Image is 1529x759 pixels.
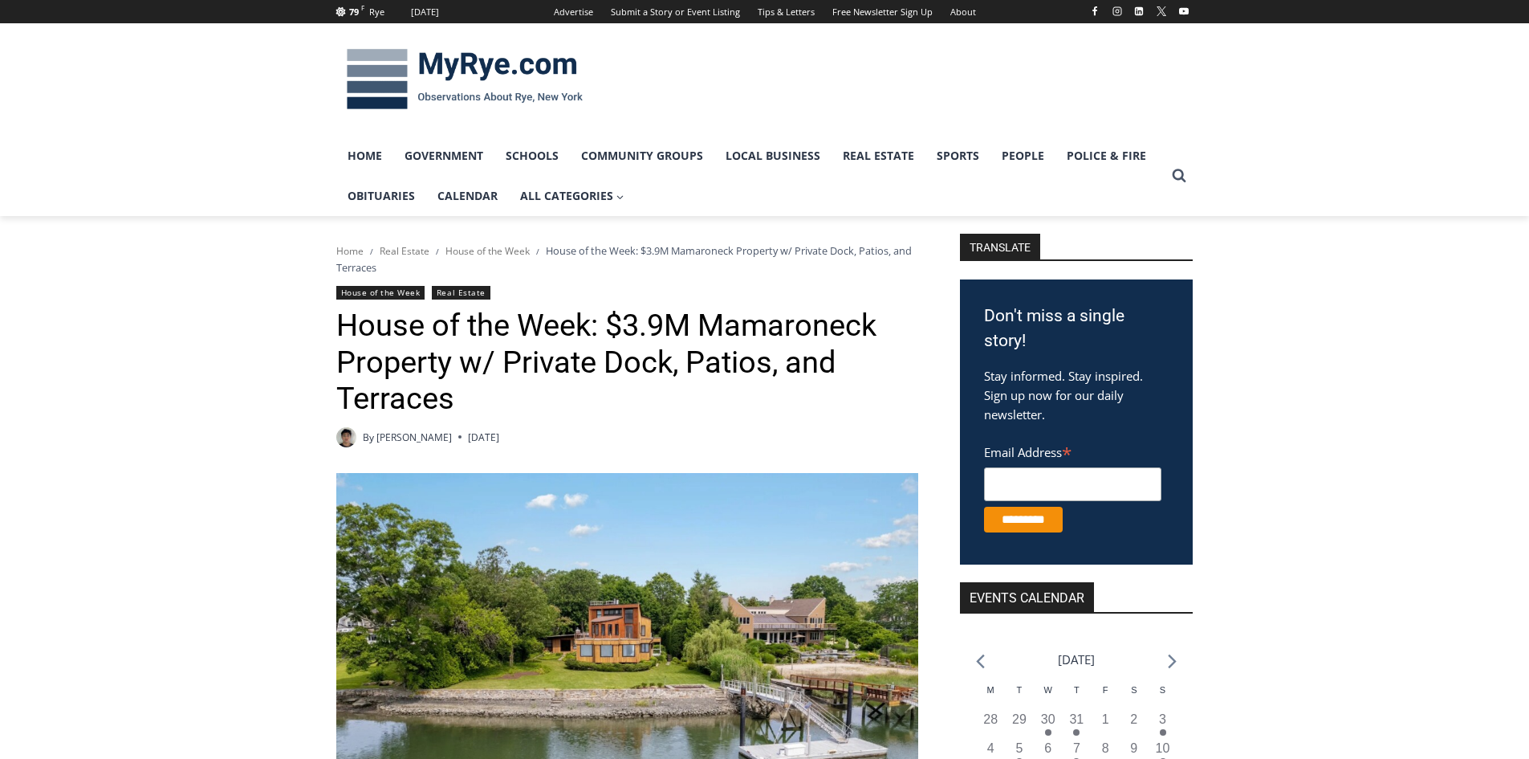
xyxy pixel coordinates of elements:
a: Real Estate [432,286,490,300]
a: All Categories [509,176,636,216]
button: 29 [1005,710,1034,739]
span: By [363,430,374,445]
img: Patel, Devan - bio cropped 200x200 [336,427,356,447]
span: F [361,3,364,12]
div: [DATE] [411,5,439,19]
p: Stay informed. Stay inspired. Sign up now for our daily newsletter. [984,366,1169,424]
a: Government [393,136,494,176]
a: House of the Week [445,244,530,258]
time: 29 [1012,712,1027,726]
a: Local Business [714,136,832,176]
time: 9 [1130,741,1137,755]
img: MyRye.com [336,38,593,121]
div: Thursday [1063,684,1092,710]
em: Has events [1045,729,1051,736]
h2: Events Calendar [960,582,1094,612]
button: View Search Form [1165,161,1194,190]
a: Facebook [1085,2,1104,21]
div: Monday [976,684,1005,710]
span: F [1103,685,1108,695]
time: 2 [1130,712,1137,726]
nav: Primary Navigation [336,136,1165,217]
a: YouTube [1174,2,1194,21]
a: Sports [925,136,990,176]
div: Wednesday [1034,684,1063,710]
a: House of the Week [336,286,425,300]
span: S [1160,685,1165,695]
h1: House of the Week: $3.9M Mamaroneck Property w/ Private Dock, Patios, and Terraces [336,308,918,418]
li: [DATE] [1058,649,1095,671]
span: W [1043,685,1051,695]
a: Real Estate [380,244,429,258]
div: Rye [369,5,384,19]
span: All Categories [520,187,624,205]
em: Has events [1073,729,1080,736]
a: Home [336,244,364,258]
time: 7 [1073,741,1080,755]
time: 30 [1041,712,1055,726]
button: 2 [1120,710,1149,739]
div: Tuesday [1005,684,1034,710]
h3: Don't miss a single story! [984,304,1169,354]
time: 31 [1069,712,1084,726]
strong: TRANSLATE [960,234,1040,259]
label: Email Address [984,436,1161,465]
button: 30 Has events [1034,710,1063,739]
a: Calendar [426,176,509,216]
a: Linkedin [1129,2,1149,21]
em: Has events [1160,729,1166,736]
time: 4 [987,741,994,755]
button: 28 [976,710,1005,739]
time: 8 [1102,741,1109,755]
time: 6 [1044,741,1051,755]
a: People [990,136,1055,176]
div: Friday [1091,684,1120,710]
a: Author image [336,427,356,447]
span: M [987,685,994,695]
span: House of the Week: $3.9M Mamaroneck Property w/ Private Dock, Patios, and Terraces [336,243,912,274]
a: Community Groups [570,136,714,176]
time: [DATE] [468,430,499,445]
span: 79 [349,6,359,18]
div: Sunday [1149,684,1177,710]
a: Schools [494,136,570,176]
a: Real Estate [832,136,925,176]
div: Saturday [1120,684,1149,710]
a: Instagram [1108,2,1127,21]
a: [PERSON_NAME] [376,431,452,444]
time: 1 [1102,712,1109,726]
button: 31 Has events [1063,710,1092,739]
button: 3 Has events [1149,710,1177,739]
button: 1 [1091,710,1120,739]
a: Obituaries [336,176,426,216]
a: Police & Fire [1055,136,1157,176]
a: X [1152,2,1171,21]
time: 5 [1015,741,1023,755]
span: T [1017,685,1023,695]
time: 3 [1159,712,1166,726]
time: 10 [1156,741,1170,755]
a: Previous month [976,654,985,669]
span: / [370,246,373,257]
span: / [436,246,439,257]
span: S [1131,685,1137,695]
a: Next month [1168,654,1177,669]
a: Home [336,136,393,176]
span: T [1074,685,1080,695]
time: 28 [983,712,998,726]
nav: Breadcrumbs [336,243,918,275]
span: / [536,246,539,257]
